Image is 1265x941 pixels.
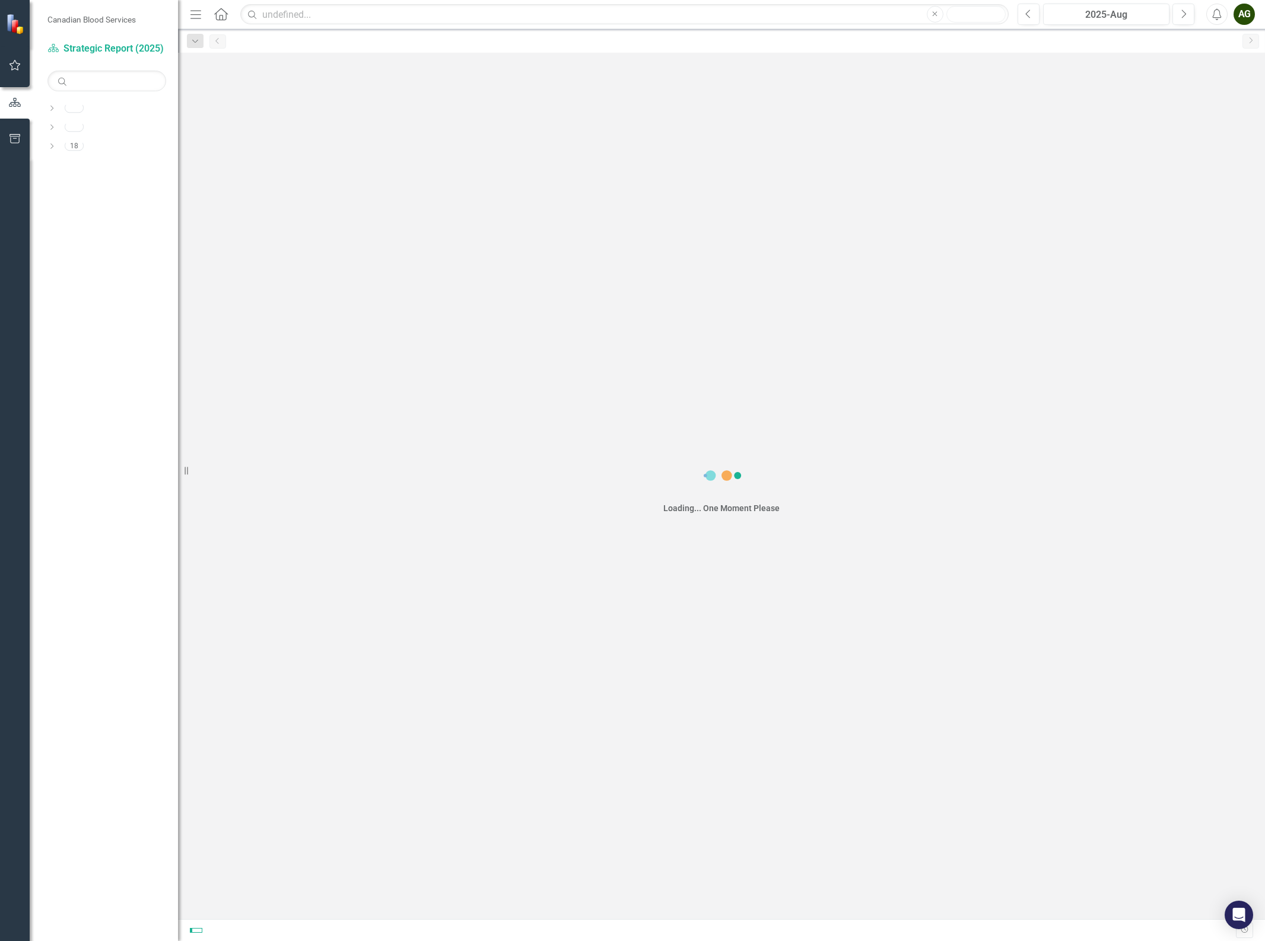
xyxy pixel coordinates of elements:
[1225,901,1253,929] div: Open Intercom Messenger
[663,502,780,514] div: Loading... One Moment Please
[47,42,166,56] a: Strategic Report (2025)
[6,14,27,34] img: ClearPoint Strategy
[65,141,84,151] div: 18
[240,4,1009,25] input: undefined...
[1047,8,1165,22] div: 2025-Aug
[1043,4,1169,25] button: 2025-Aug
[47,15,136,24] small: Canadian Blood Services
[1234,4,1255,25] button: AG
